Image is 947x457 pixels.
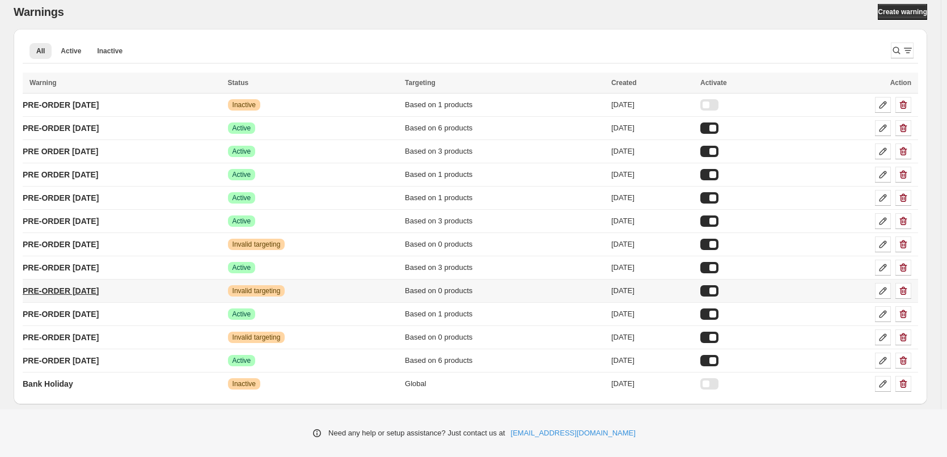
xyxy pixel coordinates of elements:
div: Based on 1 products [405,308,604,320]
p: PRE-ORDER [DATE] [23,285,99,297]
div: [DATE] [611,332,694,343]
div: Based on 1 products [405,192,604,204]
a: PRE-ORDER [DATE] [23,259,99,277]
div: Based on 1 products [405,169,604,180]
div: Based on 1 products [405,99,604,111]
p: PRE-ORDER [DATE] [23,239,99,250]
span: Warning [29,79,57,87]
div: Based on 3 products [405,146,604,157]
span: Inactive [232,100,256,109]
div: Based on 6 products [405,355,604,366]
div: [DATE] [611,146,694,157]
span: Inactive [232,379,256,388]
a: PRE-ORDER [DATE] [23,282,99,300]
a: PRE-ORDER [DATE] [23,328,99,346]
a: PRE ORDER [DATE] [23,166,99,184]
p: PRE-ORDER [DATE] [23,215,99,227]
button: Search and filter results [891,43,914,58]
a: PRE-ORDER [DATE] [23,96,99,114]
a: PRE-ORDER [DATE] [23,352,99,370]
p: Bank Holiday [23,378,73,390]
p: PRE-ORDER [DATE] [23,262,99,273]
span: Active [232,310,251,319]
h2: Warnings [14,5,64,19]
span: Active [61,46,81,56]
span: Action [890,79,911,87]
span: Invalid targeting [232,286,281,295]
p: PRE-ORDER [DATE] [23,192,99,204]
p: PRE-ORDER [DATE] [23,99,99,111]
a: PRE-ORDER [DATE] [23,235,99,253]
span: All [36,46,45,56]
span: Active [232,193,251,202]
div: [DATE] [611,262,694,273]
a: PRE-ORDER [DATE] [23,305,99,323]
p: PRE ORDER [DATE] [23,146,99,157]
a: Create warning [878,4,927,20]
span: Active [232,147,251,156]
div: [DATE] [611,99,694,111]
p: PRE-ORDER [DATE] [23,355,99,366]
a: PRE-ORDER [DATE] [23,189,99,207]
span: Status [228,79,249,87]
div: [DATE] [611,355,694,366]
a: PRE ORDER [DATE] [23,142,99,160]
div: Global [405,378,604,390]
span: Targeting [405,79,436,87]
a: PRE-ORDER [DATE] [23,119,99,137]
p: PRE-ORDER [DATE] [23,308,99,320]
div: [DATE] [611,215,694,227]
div: [DATE] [611,308,694,320]
a: Bank Holiday [23,375,73,393]
div: [DATE] [611,378,694,390]
span: Active [232,356,251,365]
span: Invalid targeting [232,333,281,342]
a: PRE-ORDER [DATE] [23,212,99,230]
p: PRE-ORDER [DATE] [23,332,99,343]
div: Based on 3 products [405,215,604,227]
div: [DATE] [611,285,694,297]
p: PRE-ORDER [DATE] [23,122,99,134]
span: Create warning [878,7,927,16]
div: Based on 6 products [405,122,604,134]
span: Active [232,170,251,179]
span: Active [232,217,251,226]
div: Based on 0 products [405,332,604,343]
span: Invalid targeting [232,240,281,249]
div: [DATE] [611,169,694,180]
span: Active [232,263,251,272]
a: [EMAIL_ADDRESS][DOMAIN_NAME] [511,428,636,439]
div: [DATE] [611,239,694,250]
div: Based on 0 products [405,285,604,297]
span: Active [232,124,251,133]
span: Inactive [97,46,122,56]
div: [DATE] [611,122,694,134]
div: Based on 0 products [405,239,604,250]
div: Based on 3 products [405,262,604,273]
div: [DATE] [611,192,694,204]
p: PRE ORDER [DATE] [23,169,99,180]
span: Created [611,79,637,87]
span: Activate [700,79,727,87]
